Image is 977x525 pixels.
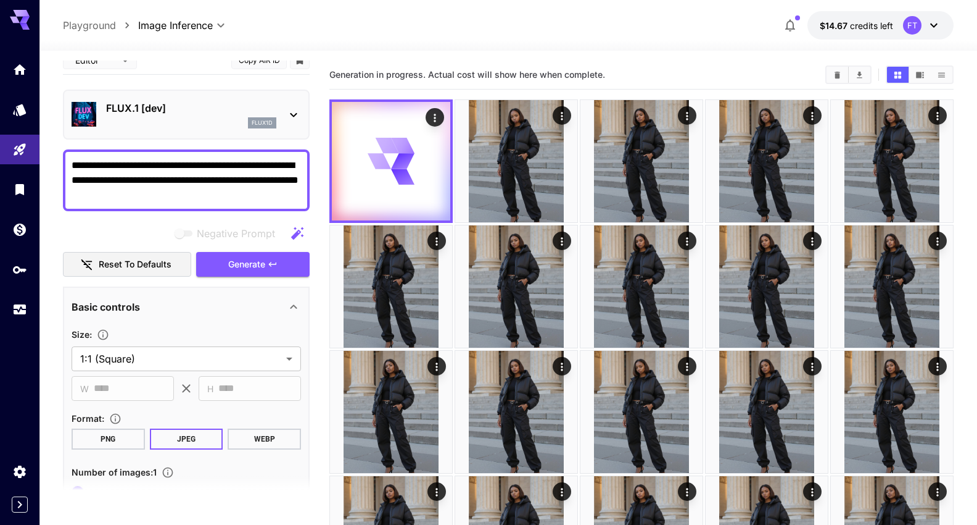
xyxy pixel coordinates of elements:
[886,65,954,84] div: Show media in grid viewShow media in video viewShow media in list view
[553,106,571,125] div: Actions
[903,16,921,35] div: FT
[12,262,27,277] div: API Keys
[228,429,301,450] button: WEBP
[104,413,126,425] button: Choose the file format for the output image.
[252,119,273,127] p: flux1d
[931,67,952,83] button: Show media in list view
[72,329,92,340] span: Size :
[329,69,605,80] span: Generation in progress. Actual cost will show here when complete.
[330,225,452,348] img: 2Q==
[825,65,872,84] div: Clear AllDownload All
[427,357,446,376] div: Actions
[831,225,953,348] img: 2Q==
[820,19,893,32] div: $14.66871
[63,18,116,33] a: Playground
[803,232,822,250] div: Actions
[138,18,213,33] span: Image Inference
[72,292,301,322] div: Basic controls
[12,497,28,513] button: Expand sidebar
[72,96,301,133] div: FLUX.1 [dev]flux1d
[928,482,947,501] div: Actions
[63,18,138,33] nav: breadcrumb
[909,67,931,83] button: Show media in video view
[455,225,577,348] img: 2Q==
[580,225,703,348] img: 2Q==
[553,232,571,250] div: Actions
[850,20,893,31] span: credits left
[72,467,157,477] span: Number of images : 1
[678,357,696,376] div: Actions
[12,62,27,77] div: Home
[427,482,446,501] div: Actions
[849,67,870,83] button: Download All
[330,351,452,473] img: Z
[12,182,27,197] div: Library
[706,351,828,473] img: Z
[80,351,281,366] span: 1:1 (Square)
[580,351,703,473] img: 9k=
[553,482,571,501] div: Actions
[72,300,140,314] p: Basic controls
[820,20,850,31] span: $14.67
[827,67,848,83] button: Clear All
[678,482,696,501] div: Actions
[928,232,947,250] div: Actions
[803,357,822,376] div: Actions
[678,232,696,250] div: Actions
[12,302,27,317] div: Usage
[706,225,828,348] img: Z
[12,222,27,237] div: Wallet
[92,329,114,341] button: Adjust the dimensions of the generated image by specifying its width and height in pixels, or sel...
[12,142,27,157] div: Playground
[150,429,223,450] button: JPEG
[106,101,276,115] p: FLUX.1 [dev]
[427,232,446,250] div: Actions
[63,252,191,277] button: Reset to defaults
[553,357,571,376] div: Actions
[12,102,27,117] div: Models
[196,252,310,277] button: Generate
[72,429,145,450] button: PNG
[426,108,444,127] div: Actions
[80,382,89,396] span: W
[807,11,954,40] button: $14.66871FT
[803,482,822,501] div: Actions
[928,357,947,376] div: Actions
[157,466,179,479] button: Specify how many images to generate in a single request. Each image generation will be charged se...
[928,106,947,125] div: Actions
[887,67,909,83] button: Show media in grid view
[580,100,703,222] img: 2Q==
[455,351,577,473] img: Z
[197,226,275,241] span: Negative Prompt
[228,257,265,272] span: Generate
[12,464,27,479] div: Settings
[455,100,577,222] img: 2Q==
[172,225,285,241] span: Negative prompts are not compatible with the selected model.
[75,54,113,67] span: Editor
[831,351,953,473] img: 9k=
[72,413,104,424] span: Format :
[678,106,696,125] div: Actions
[831,100,953,222] img: 9k=
[207,382,213,396] span: H
[706,100,828,222] img: 9k=
[803,106,822,125] div: Actions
